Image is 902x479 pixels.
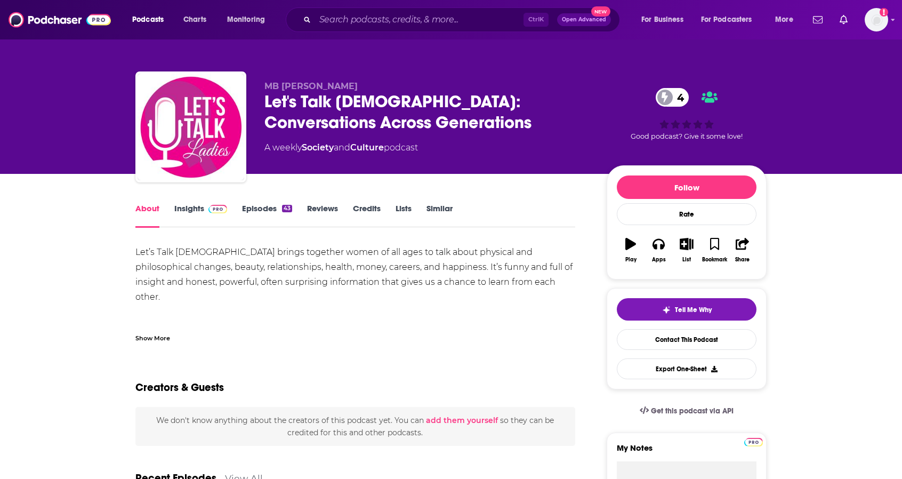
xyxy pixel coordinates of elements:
a: 4 [656,88,689,107]
button: open menu [220,11,279,28]
svg: Add a profile image [880,8,888,17]
a: Credits [353,203,381,228]
div: List [682,257,691,263]
a: Culture [350,142,384,153]
span: Tell Me Why [675,306,712,314]
div: Play [625,257,637,263]
a: Charts [176,11,213,28]
img: Podchaser Pro [208,205,227,213]
span: and [334,142,350,153]
button: open menu [634,11,697,28]
a: Lists [396,203,412,228]
span: Ctrl K [524,13,549,27]
button: Open AdvancedNew [557,13,611,26]
span: New [591,6,610,17]
div: A weekly podcast [264,141,418,154]
a: Pro website [744,436,763,446]
span: 4 [666,88,689,107]
span: We don't know anything about the creators of this podcast yet . You can so they can be credited f... [156,416,554,437]
span: Open Advanced [562,17,606,22]
img: Let's Talk Ladies: Conversations Across Generations [138,74,244,180]
input: Search podcasts, credits, & more... [315,11,524,28]
button: List [673,231,700,269]
img: User Profile [865,8,888,31]
button: open menu [768,11,807,28]
span: More [775,12,793,27]
div: 4Good podcast? Give it some love! [607,81,767,147]
a: Contact This Podcast [617,329,756,350]
button: Bookmark [700,231,728,269]
div: Rate [617,203,756,225]
h2: Creators & Guests [135,381,224,394]
div: Share [735,257,750,263]
span: Podcasts [132,12,164,27]
a: Society [302,142,334,153]
div: 43 [282,205,292,212]
span: For Podcasters [701,12,752,27]
a: Show notifications dropdown [809,11,827,29]
button: tell me why sparkleTell Me Why [617,298,756,321]
button: Apps [645,231,672,269]
span: Logged in as CaveHenricks [865,8,888,31]
span: For Business [641,12,683,27]
span: MB [PERSON_NAME] [264,81,358,91]
a: About [135,203,159,228]
button: Share [729,231,756,269]
a: Show notifications dropdown [835,11,852,29]
button: open menu [125,11,178,28]
button: Export One-Sheet [617,358,756,379]
a: Get this podcast via API [631,398,742,424]
button: Play [617,231,645,269]
a: Similar [426,203,453,228]
span: Charts [183,12,206,27]
span: Get this podcast via API [651,406,734,416]
img: tell me why sparkle [662,306,671,314]
a: Episodes43 [242,203,292,228]
span: Good podcast? Give it some love! [631,132,743,140]
a: Reviews [307,203,338,228]
img: Podchaser Pro [744,438,763,446]
button: add them yourself [426,416,498,425]
button: Follow [617,175,756,199]
div: Let’s Talk [DEMOGRAPHIC_DATA] brings together women of all ages to talk about physical and philos... [135,245,575,364]
a: InsightsPodchaser Pro [174,203,227,228]
button: open menu [694,11,768,28]
div: Search podcasts, credits, & more... [296,7,630,32]
div: Apps [652,257,666,263]
label: My Notes [617,443,756,461]
div: Bookmark [702,257,727,263]
span: Monitoring [227,12,265,27]
img: Podchaser - Follow, Share and Rate Podcasts [9,10,111,30]
button: Show profile menu [865,8,888,31]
